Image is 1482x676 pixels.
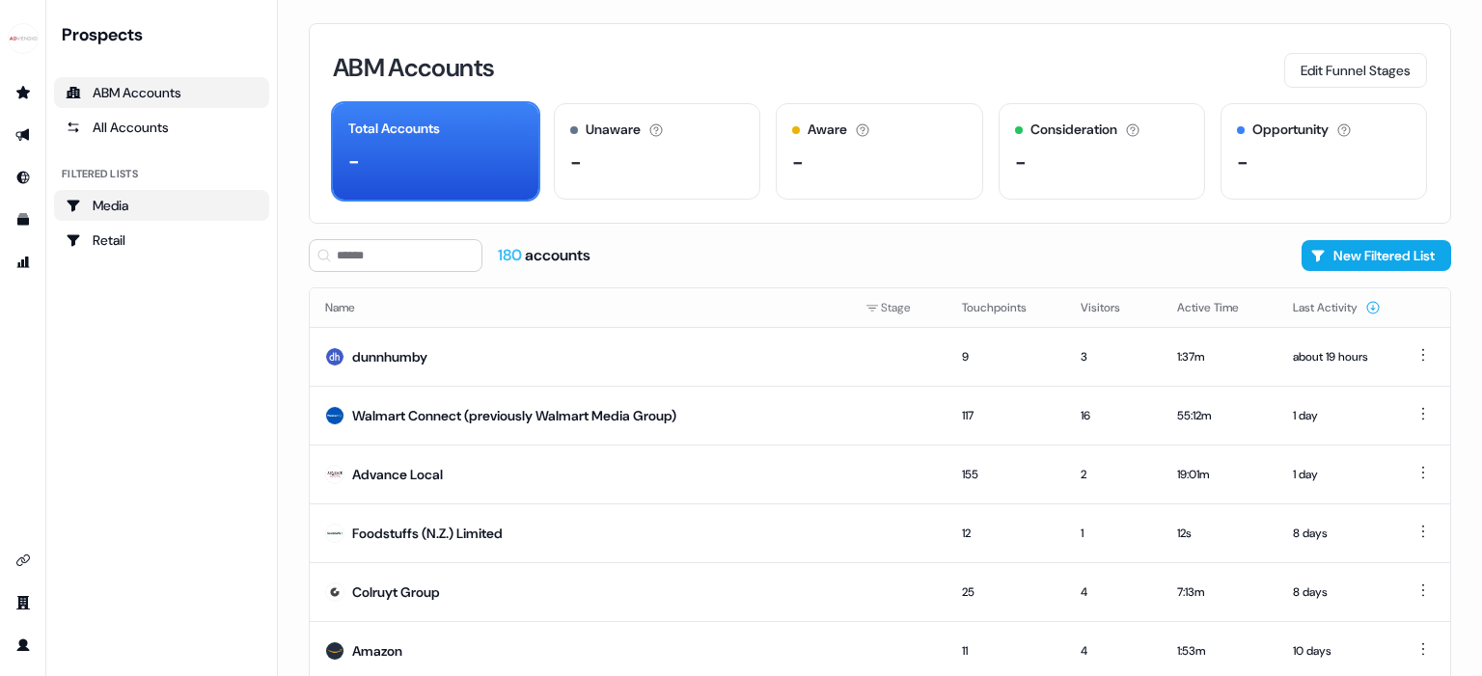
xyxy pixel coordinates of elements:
div: 4 [1081,582,1146,602]
div: Unaware [586,120,641,140]
div: 55:12m [1177,406,1262,425]
a: Go to outbound experience [8,120,39,150]
a: Go to Inbound [8,162,39,193]
div: 2 [1081,465,1146,484]
div: Aware [808,120,847,140]
div: Colruyt Group [352,582,440,602]
div: Total Accounts [348,119,440,139]
div: 8 days [1293,524,1381,543]
div: ABM Accounts [66,83,258,102]
div: 7:13m [1177,582,1262,602]
a: Go to profile [8,630,39,661]
button: Visitors [1081,290,1143,325]
a: Go to Media [54,190,269,221]
div: 1 day [1293,406,1381,425]
div: 10 days [1293,641,1381,661]
h3: ABM Accounts [333,55,494,80]
div: - [1015,148,1027,176]
div: 9 [962,347,1050,366]
div: 4 [1081,641,1146,661]
div: 1 day [1293,465,1381,484]
div: 25 [962,582,1050,602]
div: 16 [1081,406,1146,425]
div: 8 days [1293,582,1381,602]
div: 19:01m [1177,465,1262,484]
div: Advance Local [352,465,443,484]
a: Go to Retail [54,225,269,256]
a: Go to team [8,587,39,618]
span: 180 [498,245,525,265]
div: accounts [498,245,590,266]
div: dunnhumby [352,347,427,366]
div: about 19 hours [1293,347,1381,366]
div: Foodstuffs (N.Z.) Limited [352,524,503,543]
div: Filtered lists [62,166,138,182]
div: Consideration [1030,120,1117,140]
div: 3 [1081,347,1146,366]
button: Last Activity [1293,290,1381,325]
div: Prospects [62,23,269,46]
div: - [570,148,582,176]
button: Edit Funnel Stages [1284,53,1427,88]
a: ABM Accounts [54,77,269,108]
div: 12 [962,524,1050,543]
div: Retail [66,230,258,250]
div: 1:37m [1177,347,1262,366]
a: Go to templates [8,204,39,235]
button: Touchpoints [962,290,1050,325]
div: Walmart Connect (previously Walmart Media Group) [352,406,676,425]
th: Name [310,288,850,327]
a: Go to attribution [8,247,39,278]
div: 1:53m [1177,641,1262,661]
div: All Accounts [66,118,258,137]
div: 1 [1081,524,1146,543]
div: 12s [1177,524,1262,543]
div: Opportunity [1252,120,1329,140]
a: All accounts [54,112,269,143]
div: 155 [962,465,1050,484]
a: Go to integrations [8,545,39,576]
button: New Filtered List [1302,240,1451,271]
div: Media [66,196,258,215]
div: - [348,147,360,176]
a: Go to prospects [8,77,39,108]
div: 117 [962,406,1050,425]
button: Active Time [1177,290,1262,325]
div: 11 [962,641,1050,661]
div: Amazon [352,641,402,661]
div: - [792,148,804,176]
div: - [1237,148,1249,176]
div: Stage [865,298,931,317]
